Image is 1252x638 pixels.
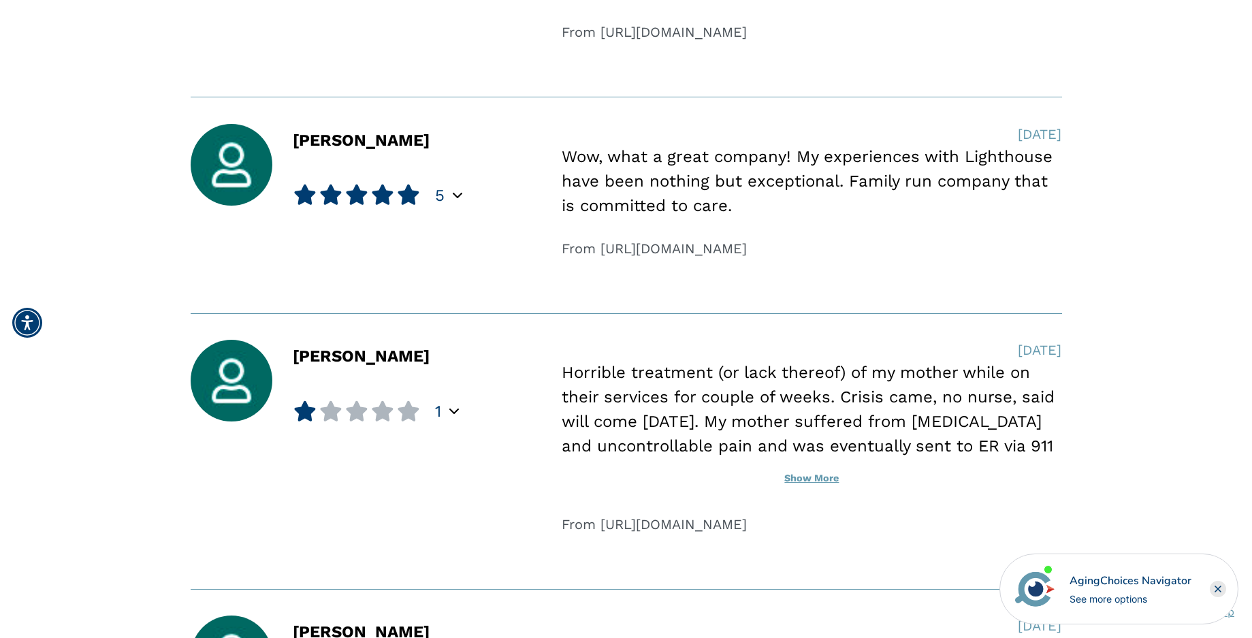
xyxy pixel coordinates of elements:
[1018,616,1061,636] div: [DATE]
[562,238,1061,259] div: From [URL][DOMAIN_NAME]
[435,401,441,421] span: 1
[293,348,430,421] div: [PERSON_NAME]
[562,144,1061,218] div: Wow, what a great company! My experiences with Lighthouse have been nothing but exceptional. Fami...
[562,464,1061,494] button: Show More
[12,308,42,338] div: Accessibility Menu
[562,514,1061,535] div: From [URL][DOMAIN_NAME]
[191,340,272,421] img: user_avatar.jpg
[1070,573,1191,589] div: AgingChoices Navigator
[293,132,430,206] div: [PERSON_NAME]
[191,124,272,206] img: user_avatar.jpg
[449,403,459,419] div: Popover trigger
[562,22,1061,42] div: From [URL][DOMAIN_NAME]
[435,185,445,206] span: 5
[1210,581,1226,597] div: Close
[1070,592,1191,606] div: See more options
[1018,340,1061,360] div: [DATE]
[1012,566,1058,612] img: avatar
[1018,124,1061,144] div: [DATE]
[453,187,462,204] div: Popover trigger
